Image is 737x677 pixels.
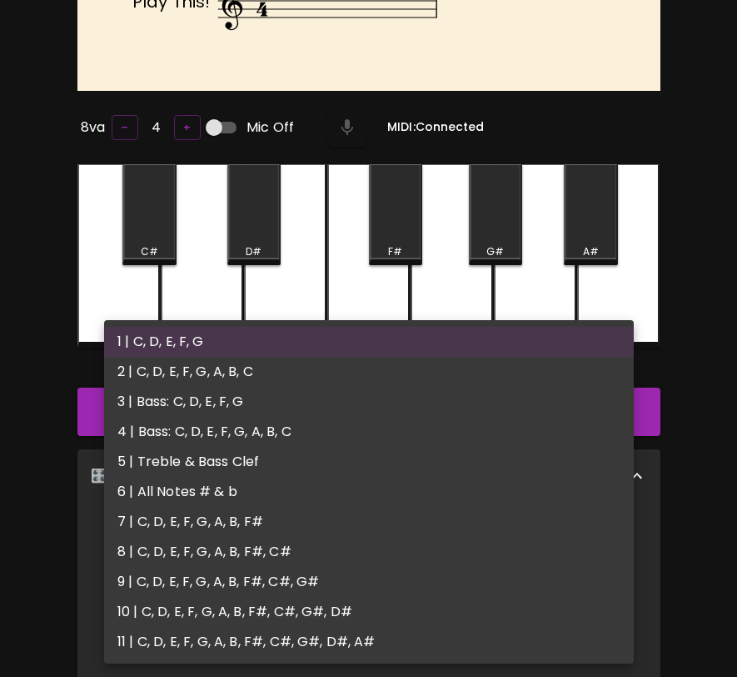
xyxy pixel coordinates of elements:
li: 4 | Bass: C, D, E, F, G, A, B, C [104,417,634,447]
li: 6 | All Notes # & b [104,477,634,507]
li: 3 | Bass: C, D, E, F, G [104,387,634,417]
li: 10 | C, D, E, F, G, A, B, F#, C#, G#, D# [104,597,634,627]
li: 8 | C, D, E, F, G, A, B, F#, C# [104,537,634,567]
li: 11 | C, D, E, F, G, A, B, F#, C#, G#, D#, A# [104,627,634,657]
li: 1 | C, D, E, F, G [104,327,634,357]
li: 9 | C, D, E, F, G, A, B, F#, C#, G# [104,567,634,597]
li: 5 | Treble & Bass Clef [104,447,634,477]
li: 2 | C, D, E, F, G, A, B, C [104,357,634,387]
li: 7 | C, D, E, F, G, A, B, F# [104,507,634,537]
